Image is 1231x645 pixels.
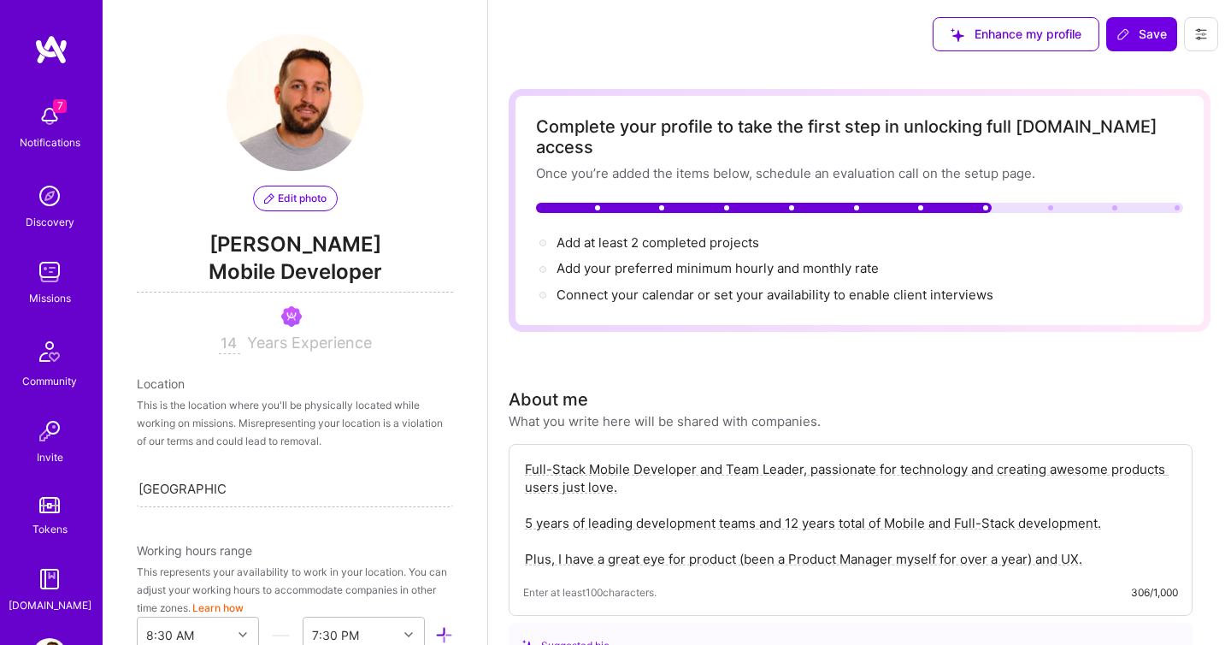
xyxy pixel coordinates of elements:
[39,497,60,513] img: tokens
[509,387,588,412] div: About me
[281,306,302,327] img: Been on Mission
[404,630,413,639] i: icon Chevron
[557,234,759,251] span: Add at least 2 completed projects
[29,289,71,307] div: Missions
[192,599,244,617] button: Learn how
[536,116,1183,157] div: Complete your profile to take the first step in unlocking full [DOMAIN_NAME] access
[137,232,453,257] span: [PERSON_NAME]
[536,164,1183,182] div: Once you’re added the items below, schedule an evaluation call on the setup page.
[557,287,993,303] span: Connect your calendar or set your availability to enable client interviews
[137,543,252,558] span: Working hours range
[32,562,67,596] img: guide book
[247,334,372,352] span: Years Experience
[137,396,453,450] div: This is the location where you'll be physically located while working on missions. Misrepresentin...
[951,28,964,42] i: icon SuggestedTeams
[32,99,67,133] img: bell
[137,257,453,293] span: Mobile Developer
[951,26,1081,43] span: Enhance my profile
[146,626,194,644] div: 8:30 AM
[53,99,67,113] span: 7
[37,448,63,466] div: Invite
[137,563,453,617] div: This represents your availability to work in your location. You can adjust your working hours to ...
[523,583,657,601] span: Enter at least 100 characters.
[137,375,453,393] div: Location
[34,34,68,65] img: logo
[264,191,327,206] span: Edit photo
[32,520,68,538] div: Tokens
[557,260,879,276] span: Add your preferred minimum hourly and monthly rate
[312,626,359,644] div: 7:30 PM
[523,459,1178,570] textarea: Full-Stack Mobile Developer and Team Leader, passionate for technology and creating awesome produ...
[1131,583,1178,601] div: 306/1,000
[29,331,70,372] img: Community
[20,133,80,151] div: Notifications
[509,412,821,430] div: What you write here will be shared with companies.
[9,596,91,614] div: [DOMAIN_NAME]
[239,630,247,639] i: icon Chevron
[26,213,74,231] div: Discovery
[22,372,77,390] div: Community
[219,334,240,354] input: XX
[32,255,67,289] img: teamwork
[32,179,67,213] img: discovery
[32,414,67,448] img: Invite
[1116,26,1167,43] span: Save
[272,626,290,644] i: icon HorizontalInLineDivider
[227,34,363,171] img: User Avatar
[264,193,274,204] i: icon PencilPurple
